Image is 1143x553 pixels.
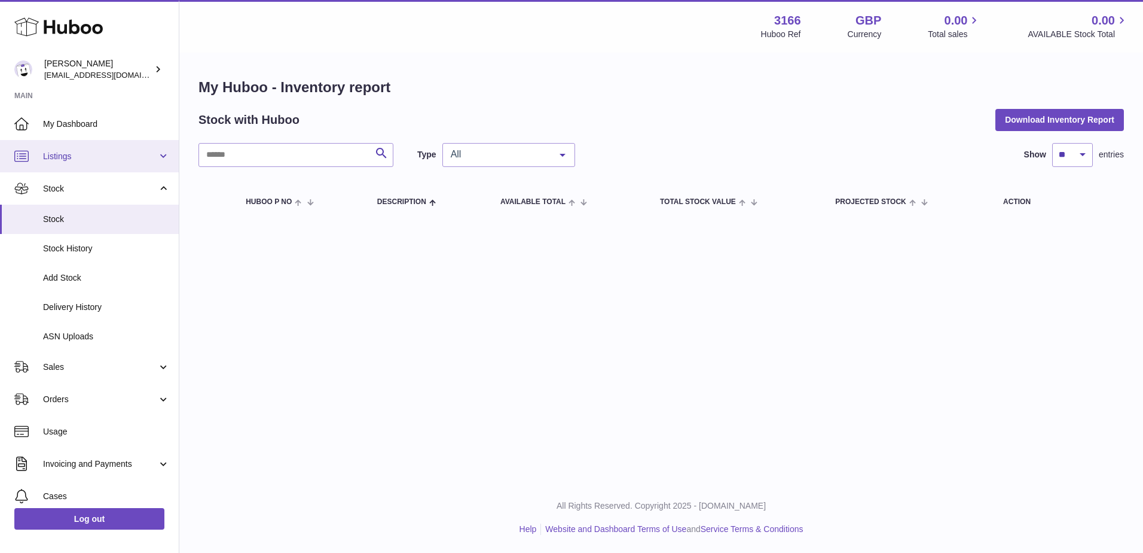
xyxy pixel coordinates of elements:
[1024,149,1046,160] label: Show
[198,112,299,128] h2: Stock with Huboo
[43,491,170,502] span: Cases
[995,109,1124,130] button: Download Inventory Report
[43,183,157,195] span: Stock
[500,198,566,206] span: AVAILABLE Total
[774,13,801,29] strong: 3166
[44,70,176,80] span: [EMAIL_ADDRESS][DOMAIN_NAME]
[44,58,152,81] div: [PERSON_NAME]
[43,151,157,162] span: Listings
[377,198,426,206] span: Description
[43,361,157,373] span: Sales
[701,524,803,534] a: Service Terms & Conditions
[1099,149,1124,160] span: entries
[541,524,803,535] li: and
[1092,13,1115,29] span: 0.00
[448,148,551,160] span: All
[43,302,170,313] span: Delivery History
[43,214,170,225] span: Stock
[189,500,1133,512] p: All Rights Reserved. Copyright 2025 - [DOMAIN_NAME]
[928,13,981,40] a: 0.00 Total sales
[43,272,170,284] span: Add Stock
[417,149,436,160] label: Type
[14,508,164,530] a: Log out
[1003,198,1112,206] div: Action
[1028,13,1129,40] a: 0.00 AVAILABLE Stock Total
[43,458,157,470] span: Invoicing and Payments
[43,426,170,437] span: Usage
[835,198,906,206] span: Projected Stock
[848,29,882,40] div: Currency
[198,78,1124,97] h1: My Huboo - Inventory report
[855,13,881,29] strong: GBP
[660,198,736,206] span: Total stock value
[761,29,801,40] div: Huboo Ref
[928,29,981,40] span: Total sales
[43,243,170,254] span: Stock History
[945,13,968,29] span: 0.00
[43,331,170,342] span: ASN Uploads
[519,524,537,534] a: Help
[43,118,170,130] span: My Dashboard
[1028,29,1129,40] span: AVAILABLE Stock Total
[545,524,686,534] a: Website and Dashboard Terms of Use
[43,394,157,405] span: Orders
[14,60,32,78] img: internalAdmin-3166@internal.huboo.com
[246,198,292,206] span: Huboo P no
